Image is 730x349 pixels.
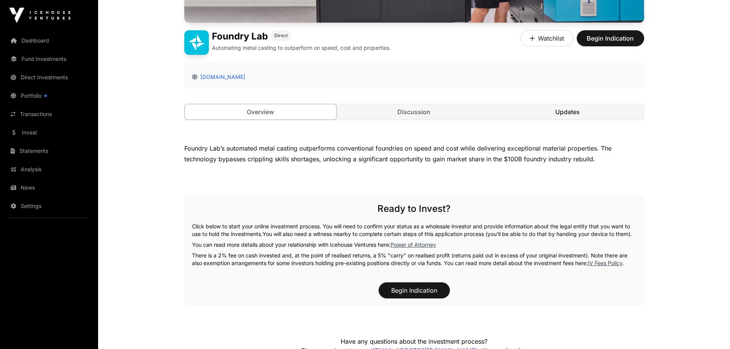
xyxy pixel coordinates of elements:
[212,30,268,43] h1: Foundry Lab
[6,106,92,123] a: Transactions
[520,30,574,46] button: Watchlist
[338,104,490,120] a: Discussion
[274,33,288,39] span: Direct
[588,260,622,266] a: IV Fees Policy
[184,30,209,55] img: Foundry Lab
[692,312,730,349] iframe: Chat Widget
[577,30,644,46] button: Begin Indication
[197,74,245,80] a: [DOMAIN_NAME]
[6,143,92,159] a: Statements
[492,104,644,120] a: Updates
[6,124,92,141] a: Invest
[6,51,92,67] a: Fund Investments
[6,69,92,86] a: Direct Investments
[390,241,436,248] a: Power of Attorney
[6,161,92,178] a: Analysis
[192,223,636,238] p: Click below to start your online investment process. You will need to confirm your status as a wh...
[379,282,450,298] button: Begin Indication
[6,87,92,104] a: Portfolio
[6,198,92,215] a: Settings
[212,44,391,52] p: Automating metal casting to outperform on speed, cost and properties.
[262,231,632,237] span: You will also need a witness nearby to complete certain steps of this application process (you'll...
[192,203,636,215] h2: Ready to Invest?
[9,8,71,23] img: Icehouse Ventures Logo
[184,143,644,164] div: Foundry Lab’s automated metal casting outperforms conventional foundries on speed and cost while ...
[577,38,644,46] a: Begin Indication
[184,104,337,120] a: Overview
[6,179,92,196] a: News
[6,32,92,49] a: Dashboard
[185,104,644,120] nav: Tabs
[192,252,636,267] p: There is a 2% fee on cash invested and, at the point of realised returns, a 5% "carry" on realise...
[586,34,635,43] span: Begin Indication
[192,241,636,249] p: You can read more details about your relationship with Icehouse Ventures here:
